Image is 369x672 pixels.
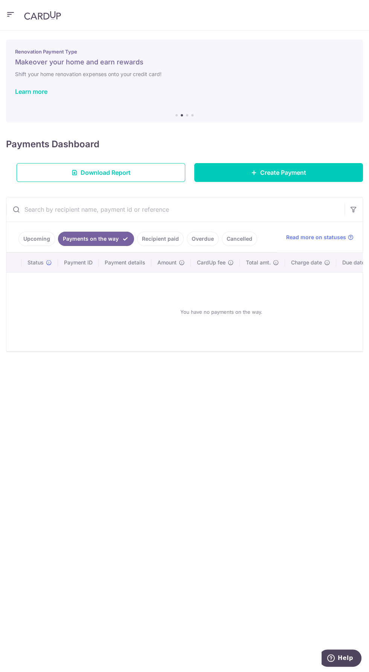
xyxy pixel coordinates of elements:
[15,70,354,79] h6: Shift your home renovation expenses onto your credit card!
[246,259,271,266] span: Total amt.
[342,259,365,266] span: Due date
[24,11,61,20] img: CardUp
[18,232,55,246] a: Upcoming
[222,232,257,246] a: Cancelled
[6,197,345,221] input: Search by recipient name, payment id or reference
[15,58,354,67] h5: Makeover your home and earn rewards
[286,234,346,241] span: Read more on statuses
[197,259,226,266] span: CardUp fee
[15,88,47,95] a: Learn more
[137,232,184,246] a: Recipient paid
[17,163,185,182] a: Download Report
[291,259,322,266] span: Charge date
[260,168,306,177] span: Create Payment
[99,253,151,272] th: Payment details
[6,137,99,151] h4: Payments Dashboard
[187,232,219,246] a: Overdue
[27,259,44,266] span: Status
[322,649,361,668] iframe: Opens a widget where you can find more information
[58,232,134,246] a: Payments on the way
[194,163,363,182] a: Create Payment
[157,259,177,266] span: Amount
[15,49,354,55] p: Renovation Payment Type
[58,253,99,272] th: Payment ID
[286,234,354,241] a: Read more on statuses
[81,168,131,177] span: Download Report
